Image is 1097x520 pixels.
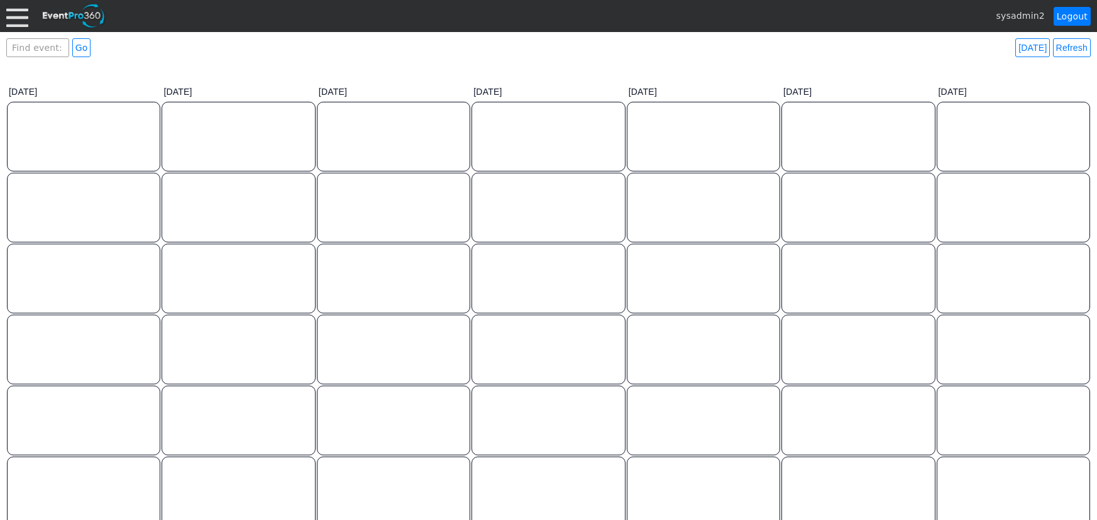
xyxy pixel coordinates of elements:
[626,83,781,101] div: [DATE]
[1015,38,1050,57] a: [DATE]
[72,38,91,57] a: Go
[781,83,935,101] div: [DATE]
[936,83,1091,101] div: [DATE]
[6,83,161,101] div: [DATE]
[41,2,106,30] img: EventPro360
[1054,7,1091,26] a: Logout
[316,83,471,101] div: [DATE]
[6,5,28,27] div: Menu: Click or 'Crtl+M' to toggle menu open/close
[996,11,1044,21] span: sysadmin2
[9,39,66,69] span: Find event: enter title
[161,83,316,101] div: [DATE]
[471,83,626,101] div: [DATE]
[1053,38,1091,57] a: Refresh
